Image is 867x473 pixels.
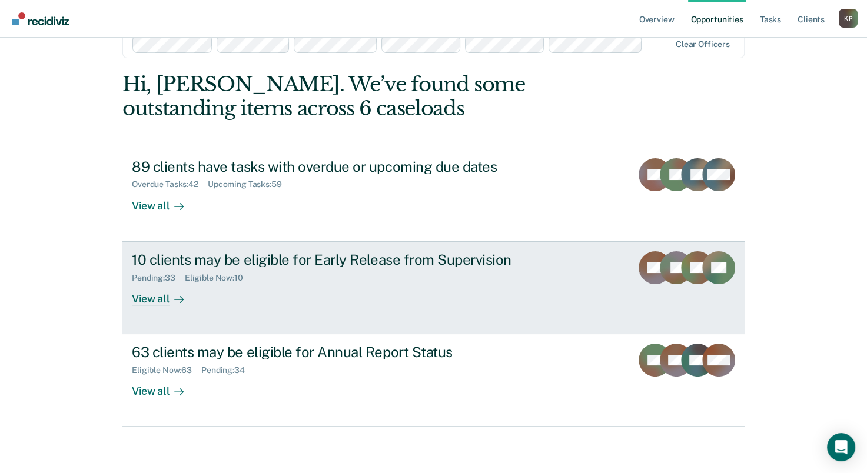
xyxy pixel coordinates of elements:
[208,179,291,189] div: Upcoming Tasks : 59
[839,9,858,28] div: K P
[12,12,69,25] img: Recidiviz
[132,273,185,283] div: Pending : 33
[132,282,198,305] div: View all
[839,9,858,28] button: Profile dropdown button
[132,189,198,212] div: View all
[132,179,208,189] div: Overdue Tasks : 42
[122,72,620,121] div: Hi, [PERSON_NAME]. We’ve found some outstanding items across 6 caseloads
[122,149,745,241] a: 89 clients have tasks with overdue or upcoming due datesOverdue Tasks:42Upcoming Tasks:59View all
[201,365,254,375] div: Pending : 34
[676,39,730,49] div: Clear officers
[132,375,198,398] div: View all
[132,344,545,361] div: 63 clients may be eligible for Annual Report Status
[132,251,545,268] div: 10 clients may be eligible for Early Release from Supervision
[122,241,745,334] a: 10 clients may be eligible for Early Release from SupervisionPending:33Eligible Now:10View all
[122,334,745,427] a: 63 clients may be eligible for Annual Report StatusEligible Now:63Pending:34View all
[132,158,545,175] div: 89 clients have tasks with overdue or upcoming due dates
[827,433,855,461] div: Open Intercom Messenger
[132,365,201,375] div: Eligible Now : 63
[185,273,253,283] div: Eligible Now : 10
